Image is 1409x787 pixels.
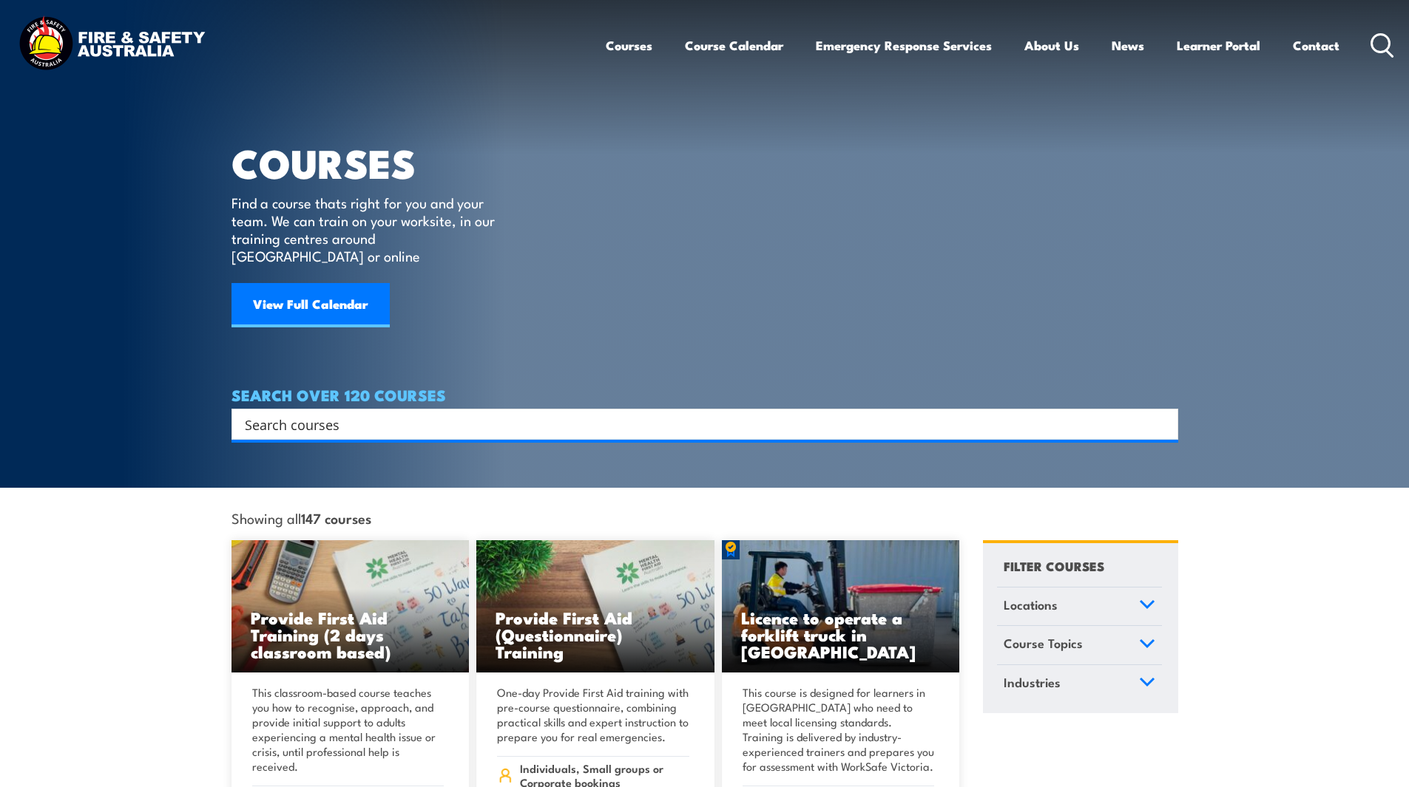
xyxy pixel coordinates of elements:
h4: SEARCH OVER 120 COURSES [232,386,1178,403]
h1: COURSES [232,145,516,180]
a: Courses [606,26,652,65]
a: Industries [997,665,1162,703]
a: Licence to operate a forklift truck in [GEOGRAPHIC_DATA] [722,540,960,673]
a: About Us [1024,26,1079,65]
p: One-day Provide First Aid training with pre-course questionnaire, combining practical skills and ... [497,685,689,744]
h3: Provide First Aid (Questionnaire) Training [496,609,695,660]
strong: 147 courses [301,508,371,528]
a: Learner Portal [1177,26,1260,65]
img: Mental Health First Aid Training (Standard) – Blended Classroom [476,540,714,673]
a: View Full Calendar [232,283,390,327]
a: Provide First Aid Training (2 days classroom based) [232,540,470,673]
a: Emergency Response Services [816,26,992,65]
a: Course Calendar [685,26,783,65]
p: This classroom-based course teaches you how to recognise, approach, and provide initial support t... [252,685,445,774]
img: Mental Health First Aid Training (Standard) – Classroom [232,540,470,673]
span: Locations [1004,595,1058,615]
input: Search input [245,413,1146,435]
p: Find a course thats right for you and your team. We can train on your worksite, in our training c... [232,194,501,265]
a: Course Topics [997,626,1162,664]
span: Course Topics [1004,633,1083,653]
a: Provide First Aid (Questionnaire) Training [476,540,714,673]
form: Search form [248,414,1149,435]
a: Contact [1293,26,1339,65]
span: Industries [1004,672,1061,692]
h3: Licence to operate a forklift truck in [GEOGRAPHIC_DATA] [741,609,941,660]
span: Showing all [232,510,371,525]
a: Locations [997,587,1162,626]
img: Licence to operate a forklift truck Training [722,540,960,673]
h3: Provide First Aid Training (2 days classroom based) [251,609,450,660]
h4: FILTER COURSES [1004,556,1104,576]
button: Search magnifier button [1152,414,1173,435]
p: This course is designed for learners in [GEOGRAPHIC_DATA] who need to meet local licensing standa... [743,685,935,774]
a: News [1112,26,1144,65]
